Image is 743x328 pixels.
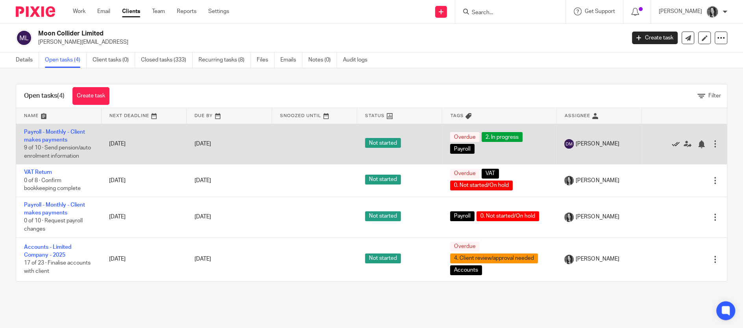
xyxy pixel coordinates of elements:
[16,30,32,46] img: svg%3E
[122,7,140,15] a: Clients
[576,213,619,221] span: [PERSON_NAME]
[73,7,85,15] a: Work
[576,177,619,184] span: [PERSON_NAME]
[101,197,186,237] td: [DATE]
[72,87,109,105] a: Create task
[564,212,574,222] img: brodie%203%20small.jpg
[450,114,463,118] span: Tags
[101,124,186,164] td: [DATE]
[97,7,110,15] a: Email
[177,7,196,15] a: Reports
[450,253,538,263] span: 4. Client review/approval needed
[16,52,39,68] a: Details
[308,52,337,68] a: Notes (0)
[450,181,513,190] span: 0. Not started/On hold
[632,32,678,44] a: Create task
[576,255,619,263] span: [PERSON_NAME]
[24,202,85,216] a: Payroll - Monthly - Client makes payments
[450,265,482,275] span: Accounts
[365,211,401,221] span: Not started
[708,93,721,99] span: Filter
[450,169,480,179] span: Overdue
[24,129,85,143] a: Payroll - Monthly - Client makes payments
[101,164,186,197] td: [DATE]
[38,38,620,46] p: [PERSON_NAME][EMAIL_ADDRESS]
[576,140,619,148] span: [PERSON_NAME]
[659,7,702,15] p: [PERSON_NAME]
[195,141,211,147] span: [DATE]
[57,93,65,99] span: (4)
[450,144,474,154] span: Payroll
[152,7,165,15] a: Team
[24,170,52,175] a: VAT Return
[38,30,504,38] h2: Moon Collider Limited
[195,256,211,262] span: [DATE]
[343,52,373,68] a: Audit logs
[450,242,480,252] span: Overdue
[482,132,523,142] span: 2. In progress
[24,261,91,274] span: 17 of 23 · Finalise accounts with client
[24,145,91,159] span: 9 of 10 · Send pension/auto enrolment information
[564,176,574,185] img: brodie%203%20small.jpg
[706,6,719,18] img: brodie%203%20small.jpg
[365,253,401,263] span: Not started
[450,132,480,142] span: Overdue
[195,178,211,183] span: [DATE]
[564,255,574,264] img: brodie%203%20small.jpg
[16,6,55,17] img: Pixie
[365,175,401,184] span: Not started
[93,52,135,68] a: Client tasks (0)
[471,9,542,17] input: Search
[280,114,321,118] span: Snoozed Until
[24,244,71,258] a: Accounts - Limited Company - 2025
[45,52,87,68] a: Open tasks (4)
[141,52,193,68] a: Closed tasks (333)
[101,237,186,281] td: [DATE]
[208,7,229,15] a: Settings
[24,92,65,100] h1: Open tasks
[257,52,274,68] a: Files
[198,52,251,68] a: Recurring tasks (8)
[564,139,574,149] img: svg%3E
[365,114,385,118] span: Status
[195,214,211,220] span: [DATE]
[365,138,401,148] span: Not started
[24,218,83,232] span: 0 of 10 · Request payroll changes
[24,178,81,192] span: 0 of 8 · Confirm bookkeeping complete
[450,211,474,221] span: Payroll
[280,52,302,68] a: Emails
[585,9,615,14] span: Get Support
[672,140,684,148] a: Mark as done
[482,169,499,179] span: VAT
[476,211,539,221] span: 0. Not started/On hold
